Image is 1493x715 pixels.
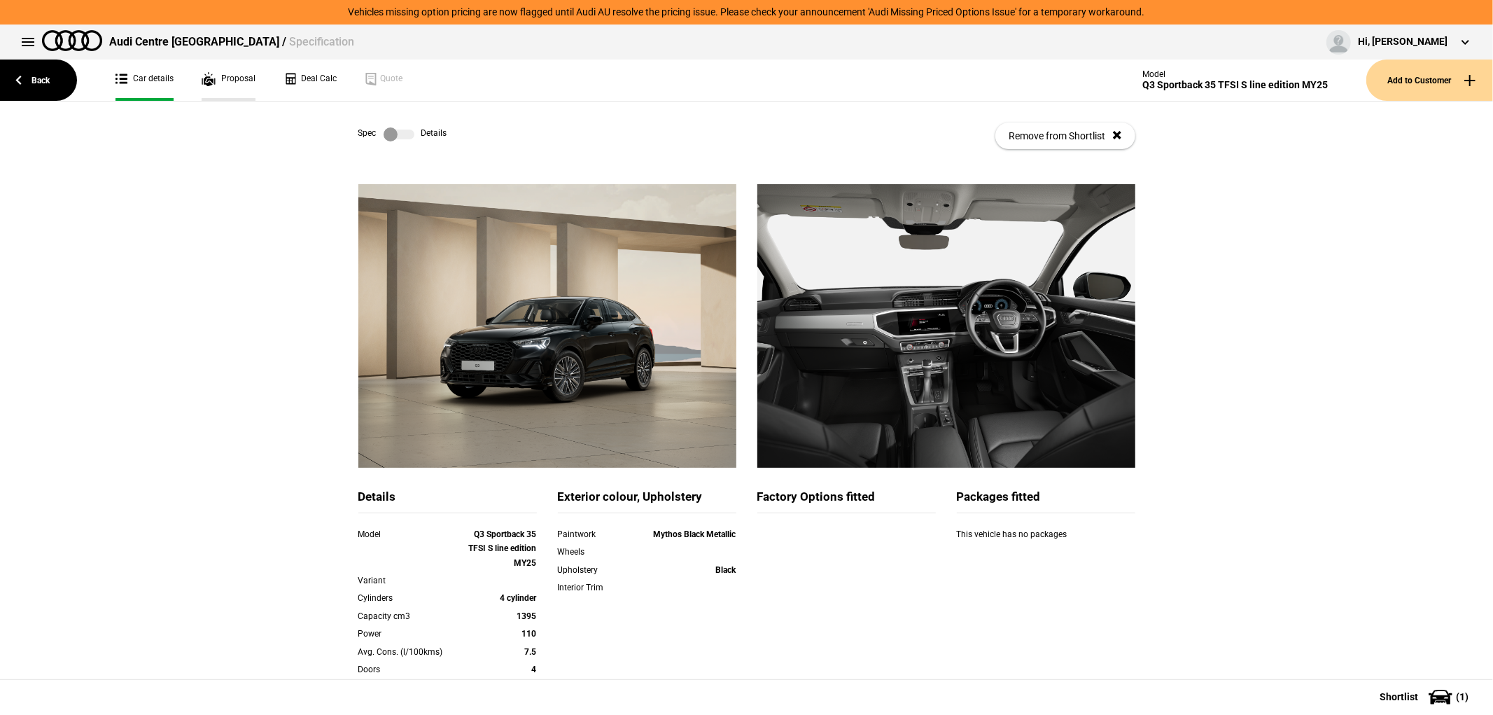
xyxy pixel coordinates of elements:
[532,665,537,674] strong: 4
[757,489,936,513] div: Factory Options fitted
[469,529,537,568] strong: Q3 Sportback 35 TFSI S line edition MY25
[1142,69,1328,79] div: Model
[358,662,465,676] div: Doors
[202,60,255,101] a: Proposal
[283,60,337,101] a: Deal Calc
[957,489,1135,513] div: Packages fitted
[716,565,736,575] strong: Black
[358,574,465,588] div: Variant
[358,609,465,623] div: Capacity cm3
[1380,692,1418,702] span: Shortlist
[558,563,629,577] div: Upholstery
[358,489,537,513] div: Details
[1358,35,1448,49] div: Hi, [PERSON_NAME]
[995,123,1135,149] button: Remove from Shortlist
[289,35,354,48] span: Specification
[517,611,537,621] strong: 1395
[1359,679,1493,714] button: Shortlist(1)
[522,629,537,639] strong: 110
[115,60,174,101] a: Car details
[358,627,465,641] div: Power
[358,527,465,541] div: Model
[109,34,354,50] div: Audi Centre [GEOGRAPHIC_DATA] /
[1456,692,1469,702] span: ( 1 )
[358,127,447,141] div: Spec Details
[957,527,1135,555] div: This vehicle has no packages
[525,647,537,657] strong: 7.5
[558,545,629,559] div: Wheels
[1366,60,1493,101] button: Add to Customer
[358,591,465,605] div: Cylinders
[654,529,736,539] strong: Mythos Black Metallic
[558,581,629,595] div: Interior Trim
[558,489,736,513] div: Exterior colour, Upholstery
[500,593,537,603] strong: 4 cylinder
[1142,79,1328,91] div: Q3 Sportback 35 TFSI S line edition MY25
[42,30,102,51] img: audi.png
[558,527,629,541] div: Paintwork
[358,645,465,659] div: Avg. Cons. (l/100kms)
